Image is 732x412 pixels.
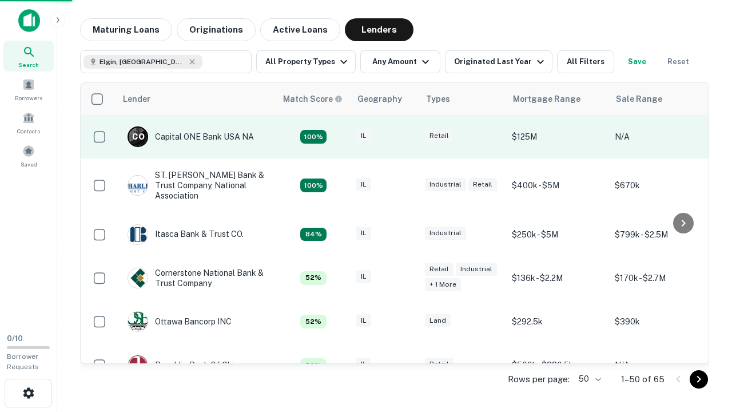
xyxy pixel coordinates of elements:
div: Retail [425,129,453,142]
button: Lenders [345,18,413,41]
div: Capitalize uses an advanced AI algorithm to match your search with the best lender. The match sco... [300,315,327,328]
img: picture [128,225,148,244]
th: Geography [351,83,419,115]
div: Capitalize uses an advanced AI algorithm to match your search with the best lender. The match sco... [300,358,327,372]
button: Any Amount [360,50,440,73]
div: ST. [PERSON_NAME] Bank & Trust Company, National Association [128,170,265,201]
a: Saved [3,140,54,171]
div: Industrial [456,263,497,276]
div: IL [356,270,371,283]
a: Search [3,41,54,72]
th: Lender [116,83,276,115]
div: Sale Range [616,92,662,106]
img: picture [128,176,148,195]
div: IL [356,227,371,240]
img: capitalize-icon.png [18,9,40,32]
div: Originated Last Year [454,55,547,69]
div: Retail [468,178,497,191]
button: Go to next page [690,370,708,389]
td: $125M [506,115,609,159]
img: picture [128,355,148,375]
button: Reset [660,50,697,73]
td: N/A [609,115,712,159]
div: Cornerstone National Bank & Trust Company [128,268,265,288]
button: Active Loans [260,18,340,41]
p: C O [132,131,144,143]
span: Contacts [17,126,40,136]
img: picture [128,312,148,331]
span: Elgin, [GEOGRAPHIC_DATA], [GEOGRAPHIC_DATA] [100,57,185,67]
div: Capitalize uses an advanced AI algorithm to match your search with the best lender. The match sco... [300,179,327,192]
div: IL [356,129,371,142]
th: Mortgage Range [506,83,609,115]
div: Retail [425,358,453,371]
td: $400k - $5M [506,159,609,213]
button: Originated Last Year [445,50,552,73]
td: $292.5k [506,300,609,343]
td: $136k - $2.2M [506,256,609,300]
td: $170k - $2.7M [609,256,712,300]
div: Capitalize uses an advanced AI algorithm to match your search with the best lender. The match sco... [300,271,327,285]
div: Capitalize uses an advanced AI algorithm to match your search with the best lender. The match sco... [300,130,327,144]
td: N/A [609,343,712,387]
th: Capitalize uses an advanced AI algorithm to match your search with the best lender. The match sco... [276,83,351,115]
iframe: Chat Widget [675,320,732,375]
div: Geography [357,92,402,106]
div: Land [425,314,451,327]
a: Borrowers [3,74,54,105]
div: Capitalize uses an advanced AI algorithm to match your search with the best lender. The match sco... [300,228,327,241]
button: All Property Types [256,50,356,73]
div: Industrial [425,227,466,240]
span: Borrowers [15,93,42,102]
div: IL [356,314,371,327]
div: IL [356,358,371,371]
span: 0 / 10 [7,334,23,343]
td: $390k [609,300,712,343]
div: Retail [425,263,453,276]
div: + 1 more [425,278,461,291]
a: Contacts [3,107,54,138]
button: Originations [177,18,256,41]
button: Save your search to get updates of matches that match your search criteria. [619,50,655,73]
div: Industrial [425,178,466,191]
img: picture [128,268,148,288]
span: Borrower Requests [7,352,39,371]
button: Maturing Loans [80,18,172,41]
div: Itasca Bank & Trust CO. [128,224,244,245]
th: Sale Range [609,83,712,115]
div: 50 [574,371,603,387]
div: IL [356,178,371,191]
div: Ottawa Bancorp INC [128,311,232,332]
th: Types [419,83,506,115]
div: Republic Bank Of Chicago [128,355,253,375]
td: $799k - $2.5M [609,213,712,256]
p: Rows per page: [508,373,570,386]
div: Lender [123,92,150,106]
span: Search [18,60,39,69]
td: $500k - $880.5k [506,343,609,387]
span: Saved [21,160,37,169]
div: Capitalize uses an advanced AI algorithm to match your search with the best lender. The match sco... [283,93,343,105]
p: 1–50 of 65 [621,373,665,386]
td: $670k [609,159,712,213]
div: Mortgage Range [513,92,580,106]
td: $250k - $5M [506,213,609,256]
h6: Match Score [283,93,340,105]
button: All Filters [557,50,614,73]
div: Capital ONE Bank USA NA [128,126,254,147]
div: Types [426,92,450,106]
